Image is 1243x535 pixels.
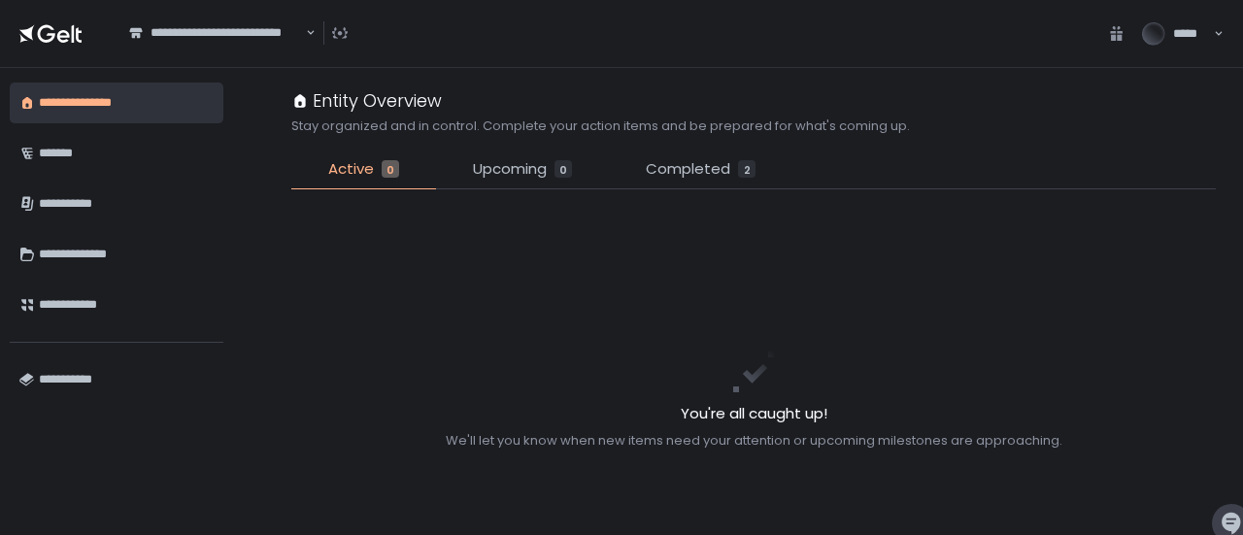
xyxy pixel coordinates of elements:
div: Search for option [117,14,316,53]
h2: Stay organized and in control. Complete your action items and be prepared for what's coming up. [291,117,910,135]
div: We'll let you know when new items need your attention or upcoming milestones are approaching. [446,432,1062,450]
div: 0 [382,160,399,178]
input: Search for option [129,42,304,61]
div: 2 [738,160,756,178]
span: Completed [646,158,730,181]
div: 0 [554,160,572,178]
h2: You're all caught up! [446,403,1062,425]
span: Upcoming [473,158,547,181]
span: Active [328,158,374,181]
div: Entity Overview [291,87,442,114]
